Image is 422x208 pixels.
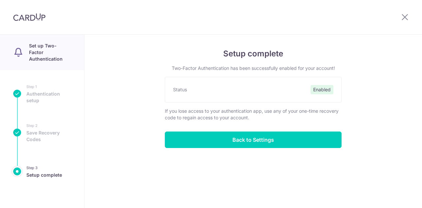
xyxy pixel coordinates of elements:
[26,172,62,178] span: Setup complete
[165,48,342,60] h4: Setup complete
[380,188,415,205] iframe: Opens a widget where you can find more information
[13,13,45,21] img: CardUp
[26,91,71,104] span: Authentication setup
[26,83,71,90] small: Step 1
[29,43,71,62] p: Set up Two-Factor Authentication
[26,164,62,171] small: Step 3
[165,108,342,121] p: If you lose access to your authentication app, use any of your one-time recovery code to regain a...
[173,86,187,93] label: Status
[165,132,342,148] input: Back to Settings
[26,130,71,143] span: Save Recovery Codes
[26,122,71,129] small: Step 2
[165,65,342,72] p: Two-Factor Authentication has been successfully enabled for your account!
[311,85,333,94] span: Enabled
